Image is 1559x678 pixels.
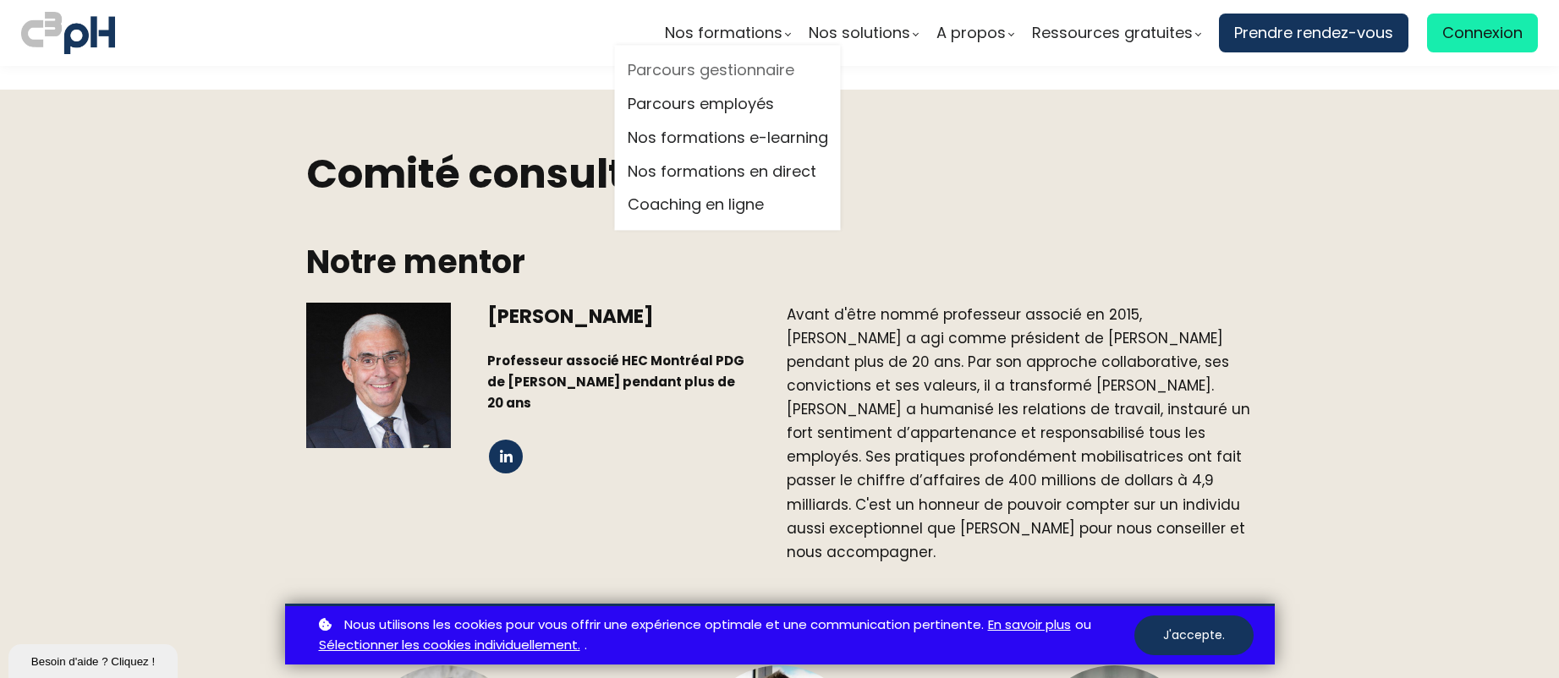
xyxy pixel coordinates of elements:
[936,20,1006,46] span: A propos
[787,303,1253,564] div: Avant d'être nommé professeur associé en 2015, [PERSON_NAME] a agi comme président de [PERSON_NAM...
[809,20,910,46] span: Nos solutions
[665,20,782,46] span: Nos formations
[315,615,1134,657] p: ou .
[988,615,1071,636] a: En savoir plus
[628,159,828,184] a: Nos formations en direct
[21,8,115,57] img: logo C3PH
[1219,14,1408,52] a: Prendre rendez-vous
[1234,20,1393,46] span: Prendre rendez-vous
[306,242,1254,282] h1: Notre mentor
[628,58,828,84] a: Parcours gestionnaire
[1442,20,1523,46] span: Connexion
[487,352,744,412] b: Professeur associé HEC Montréal PDG de [PERSON_NAME] pendant plus de 20 ans
[628,125,828,150] a: Nos formations e-learning
[1032,20,1193,46] span: Ressources gratuites
[1134,615,1254,655] button: J'accepte.
[628,92,828,118] a: Parcours employés
[1427,14,1538,52] a: Connexion
[8,641,181,678] iframe: chat widget
[344,615,984,636] span: Nous utilisons les cookies pour vous offrir une expérience optimale et une communication pertinente.
[306,149,1254,200] h1: Comité consultatif
[628,193,828,218] a: Coaching en ligne
[487,303,750,330] h3: [PERSON_NAME]
[319,635,580,656] a: Sélectionner les cookies individuellement.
